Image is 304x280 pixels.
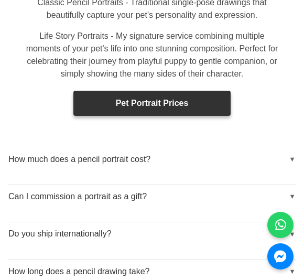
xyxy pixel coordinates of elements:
a: WhatsApp [267,212,294,238]
button: Do you ship internationally? [8,222,296,246]
p: Life Story Portraits - My signature service combining multiple moments of your pet's life into on... [26,30,278,80]
a: Messenger [267,243,294,270]
button: Can I commission a portrait as a gift? [8,185,296,209]
a: Pet Portrait Prices [73,91,231,116]
button: How much does a pencil portrait cost? [8,148,296,171]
